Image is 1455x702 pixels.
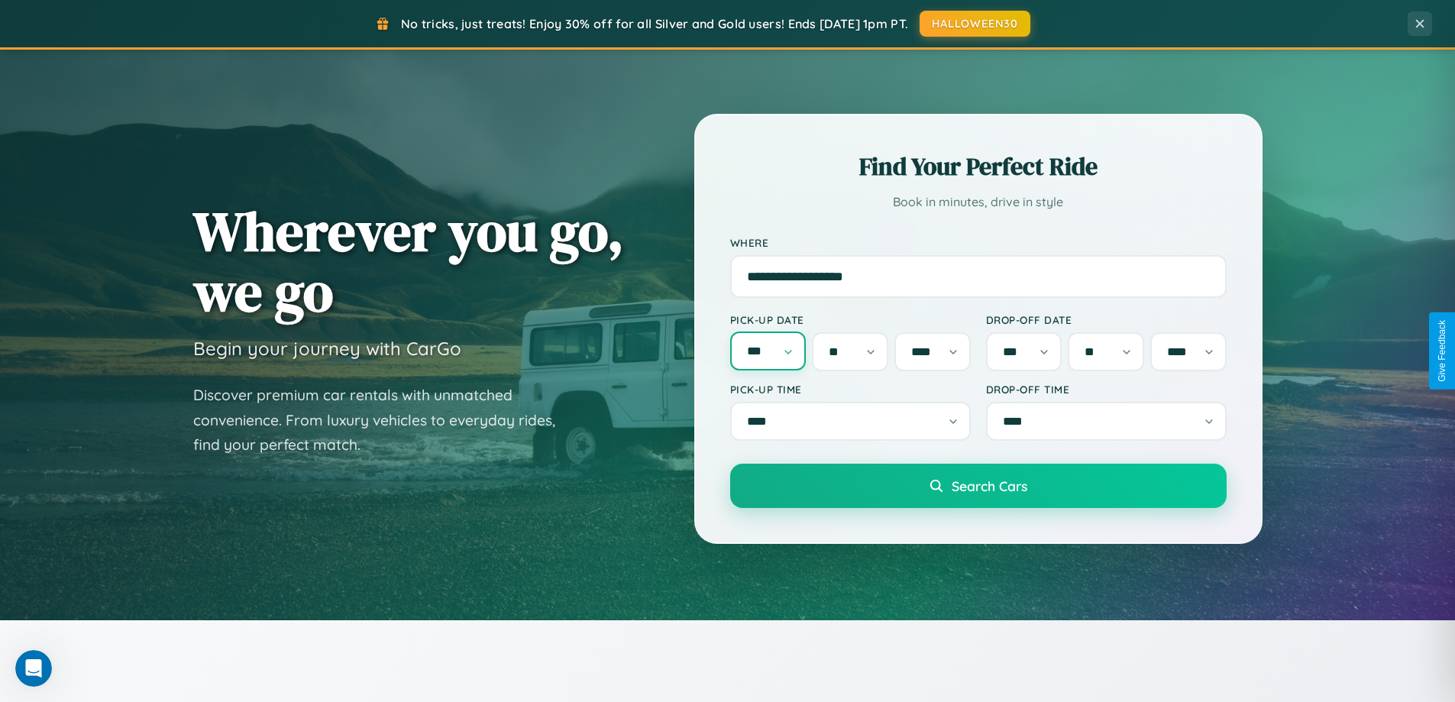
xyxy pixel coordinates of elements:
[193,201,624,322] h1: Wherever you go, we go
[730,236,1227,249] label: Where
[730,150,1227,183] h2: Find Your Perfect Ride
[193,337,461,360] h3: Begin your journey with CarGo
[401,16,908,31] span: No tricks, just treats! Enjoy 30% off for all Silver and Gold users! Ends [DATE] 1pm PT.
[730,191,1227,213] p: Book in minutes, drive in style
[952,477,1027,494] span: Search Cars
[730,313,971,326] label: Pick-up Date
[730,464,1227,508] button: Search Cars
[730,383,971,396] label: Pick-up Time
[920,11,1030,37] button: HALLOWEEN30
[986,313,1227,326] label: Drop-off Date
[1437,320,1447,382] div: Give Feedback
[15,650,52,687] iframe: Intercom live chat
[986,383,1227,396] label: Drop-off Time
[193,383,575,458] p: Discover premium car rentals with unmatched convenience. From luxury vehicles to everyday rides, ...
